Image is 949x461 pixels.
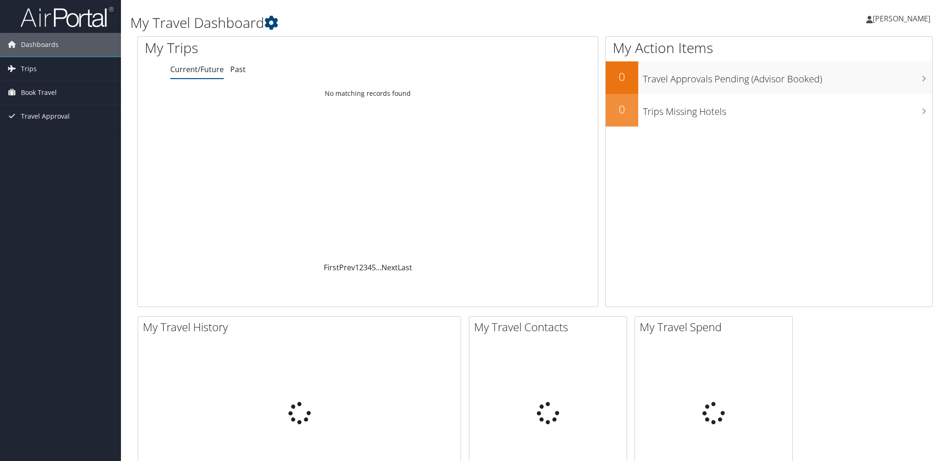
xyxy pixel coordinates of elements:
[606,94,932,127] a: 0Trips Missing Hotels
[21,57,37,80] span: Trips
[606,61,932,94] a: 0Travel Approvals Pending (Advisor Booked)
[363,262,368,273] a: 3
[606,69,638,85] h2: 0
[376,262,381,273] span: …
[324,262,339,273] a: First
[143,319,461,335] h2: My Travel History
[138,85,598,102] td: No matching records found
[640,319,792,335] h2: My Travel Spend
[359,262,363,273] a: 2
[873,13,930,24] span: [PERSON_NAME]
[130,13,670,33] h1: My Travel Dashboard
[21,81,57,104] span: Book Travel
[866,5,940,33] a: [PERSON_NAME]
[339,262,355,273] a: Prev
[368,262,372,273] a: 4
[398,262,412,273] a: Last
[606,101,638,117] h2: 0
[170,64,224,74] a: Current/Future
[643,100,932,118] h3: Trips Missing Hotels
[606,38,932,58] h1: My Action Items
[145,38,399,58] h1: My Trips
[643,68,932,86] h3: Travel Approvals Pending (Advisor Booked)
[230,64,246,74] a: Past
[381,262,398,273] a: Next
[474,319,627,335] h2: My Travel Contacts
[355,262,359,273] a: 1
[21,33,59,56] span: Dashboards
[21,105,70,128] span: Travel Approval
[372,262,376,273] a: 5
[20,6,114,28] img: airportal-logo.png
